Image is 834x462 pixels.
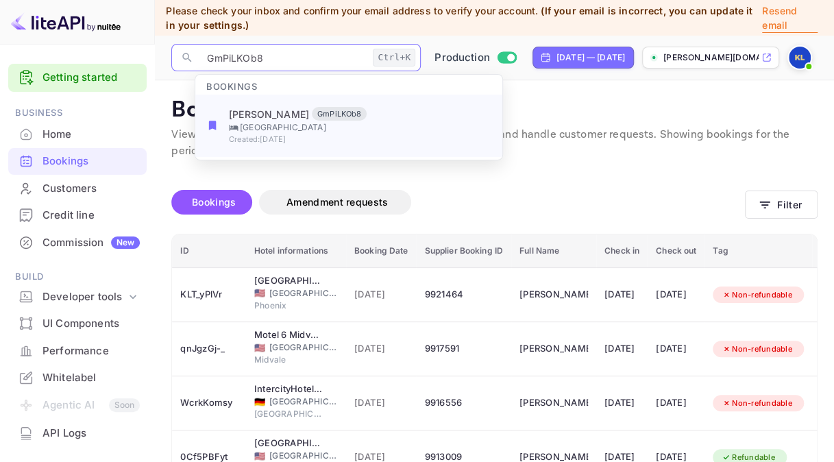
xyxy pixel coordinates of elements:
div: Performance [8,338,147,365]
div: Switch to Sandbox mode [429,50,522,66]
div: UI Components [8,311,147,337]
div: qnJgzGj-_ [180,338,237,360]
span: Midvale [254,354,323,366]
a: CommissionNew [8,230,147,255]
div: [DATE] — [DATE] [556,51,625,64]
p: Created: [DATE] [229,134,491,145]
div: Hilton Phoenix Airport [254,274,323,288]
div: KLT_yPlVr [180,284,237,306]
span: Build [8,269,147,284]
div: [DATE] [656,392,696,414]
span: Bookings [192,196,236,208]
div: Developer tools [42,289,126,305]
div: Credit line [8,202,147,229]
div: Commission [42,235,140,251]
p: View and manage all hotel bookings, track reservation statuses, and handle customer requests. Sho... [171,127,818,160]
p: [GEOGRAPHIC_DATA] [229,121,491,134]
div: 9916556 [424,392,502,414]
div: Motel 6 Midvale, UT - Salt Lake City South [254,328,323,342]
span: [GEOGRAPHIC_DATA] [254,408,323,420]
a: Whitelabel [8,365,147,390]
div: [DATE] [604,338,639,360]
th: Tag [704,234,812,268]
span: GmPiLKOb8 [312,108,367,120]
div: Alexis Park All Suite Resort [254,437,323,450]
th: Hotel informations [246,234,346,268]
th: Booking Date [346,234,417,268]
span: [GEOGRAPHIC_DATA] [269,450,338,462]
div: Whitelabel [42,370,140,386]
div: Non-refundable [713,341,801,358]
div: New [111,236,140,249]
div: Non-refundable [713,395,801,412]
div: Developer tools [8,285,147,309]
div: Customers [8,175,147,202]
span: Amendment requests [286,196,388,208]
div: Home [42,127,140,143]
span: [GEOGRAPHIC_DATA] [269,341,338,354]
div: Bookings [42,154,140,169]
th: Supplier Booking ID [416,234,511,268]
a: Home [8,121,147,147]
img: LiteAPI logo [11,11,121,33]
div: Ctrl+K [373,49,415,66]
div: UI Components [42,316,140,332]
div: IntercityHotel Mainz [254,382,323,396]
div: [DATE] [656,284,696,306]
div: [DATE] [656,338,696,360]
div: 9921464 [424,284,502,306]
div: Sunjia Sunjia [519,338,588,360]
div: Home [8,121,147,148]
div: account-settings tabs [171,190,745,215]
p: [PERSON_NAME] [229,107,309,121]
span: [DATE] [354,341,408,356]
div: Performance [42,343,140,359]
span: United States of America [254,289,265,297]
a: Customers [8,175,147,201]
span: United States of America [254,452,265,461]
p: [PERSON_NAME][DOMAIN_NAME] [663,51,759,64]
div: Sunjia Sunjia [519,284,588,306]
a: Credit line [8,202,147,228]
div: Non-refundable [713,287,801,304]
div: Bookings [8,148,147,175]
div: Credit line [42,208,140,223]
a: Bookings [8,148,147,173]
a: Getting started [42,70,140,86]
p: Bookings [171,97,818,124]
span: [GEOGRAPHIC_DATA] [269,287,338,300]
span: [DATE] [354,396,408,411]
div: [DATE] [604,392,639,414]
div: Customers [42,181,140,197]
th: Check out [648,234,704,268]
div: API Logs [42,426,140,441]
div: Sunjia Sunjia [519,392,588,414]
div: WcrkKomsy [180,392,237,414]
span: Please check your inbox and confirm your email address to verify your account. [166,5,538,16]
div: 9917591 [424,338,502,360]
a: API Logs [8,420,147,446]
div: API Logs [8,420,147,447]
input: Search (e.g. bookings, documentation) [199,44,367,71]
div: Getting started [8,64,147,92]
div: Whitelabel [8,365,147,391]
span: United States of America [254,343,265,352]
span: Phoenix [254,300,323,312]
span: [GEOGRAPHIC_DATA] [269,396,338,408]
a: Performance [8,338,147,363]
th: Full Name [511,234,596,268]
button: Filter [745,191,818,219]
div: [DATE] [604,284,639,306]
th: Check in [596,234,648,268]
span: Bookings [195,73,268,95]
th: ID [172,234,245,268]
p: Resend email [762,3,818,33]
a: UI Components [8,311,147,336]
span: Production [434,50,490,66]
span: [DATE] [354,287,408,302]
span: Business [8,106,147,121]
img: ken liu [789,47,811,69]
div: CommissionNew [8,230,147,256]
span: Germany [254,398,265,406]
